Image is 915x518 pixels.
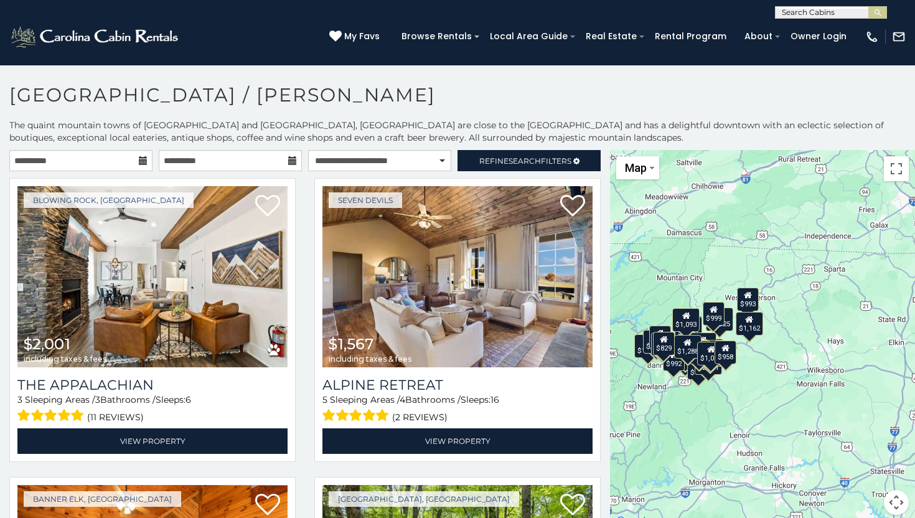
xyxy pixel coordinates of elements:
[484,27,574,46] a: Local Area Guide
[392,409,448,425] span: (2 reviews)
[643,330,670,354] div: $1,308
[892,30,906,44] img: mail-regular-white.png
[329,30,383,44] a: My Favs
[255,194,280,220] a: Add to favorites
[17,377,288,393] a: The Appalachian
[703,302,725,326] div: $999
[697,340,725,364] div: $1,331
[400,394,405,405] span: 4
[395,27,478,46] a: Browse Rentals
[479,156,571,166] span: Refine Filters
[24,491,181,507] a: Banner Elk, [GEOGRAPHIC_DATA]
[865,30,879,44] img: phone-regular-white.png
[649,326,671,349] div: $847
[653,332,675,356] div: $829
[738,27,779,46] a: About
[784,27,853,46] a: Owner Login
[579,27,643,46] a: Real Estate
[509,156,541,166] span: Search
[17,394,22,405] span: 3
[616,156,659,179] button: Change map style
[884,156,909,181] button: Toggle fullscreen view
[490,394,499,405] span: 16
[687,356,709,380] div: $922
[329,192,402,208] a: Seven Devils
[329,491,519,507] a: [GEOGRAPHIC_DATA], [GEOGRAPHIC_DATA]
[17,186,288,367] img: The Appalachian
[329,335,373,353] span: $1,567
[663,347,685,371] div: $992
[322,186,593,367] img: Alpine Retreat
[322,393,593,425] div: Sleeping Areas / Bathrooms / Sleeps:
[24,192,194,208] a: Blowing Rock, [GEOGRAPHIC_DATA]
[24,335,70,353] span: $2,001
[689,332,716,356] div: $1,187
[24,355,106,363] span: including taxes & fees
[87,409,144,425] span: (11 reviews)
[737,288,759,311] div: $993
[736,312,763,336] div: $1,162
[697,342,725,365] div: $1,065
[17,428,288,454] a: View Property
[9,24,182,49] img: White-1-2.png
[329,355,411,363] span: including taxes & fees
[457,150,601,171] a: RefineSearchFilters
[322,428,593,454] a: View Property
[649,27,733,46] a: Rental Program
[625,161,647,174] span: Map
[185,394,191,405] span: 6
[95,394,100,405] span: 3
[674,335,701,359] div: $1,288
[322,377,593,393] a: Alpine Retreat
[322,186,593,367] a: Alpine Retreat $1,567 including taxes & fees
[715,341,736,364] div: $958
[672,308,700,332] div: $1,093
[17,393,288,425] div: Sleeping Areas / Bathrooms / Sleeps:
[651,332,673,356] div: $603
[322,394,327,405] span: 5
[560,194,585,220] a: Add to favorites
[17,186,288,367] a: The Appalachian $2,001 including taxes & fees
[634,334,662,358] div: $1,013
[884,490,909,515] button: Map camera controls
[344,30,380,43] span: My Favs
